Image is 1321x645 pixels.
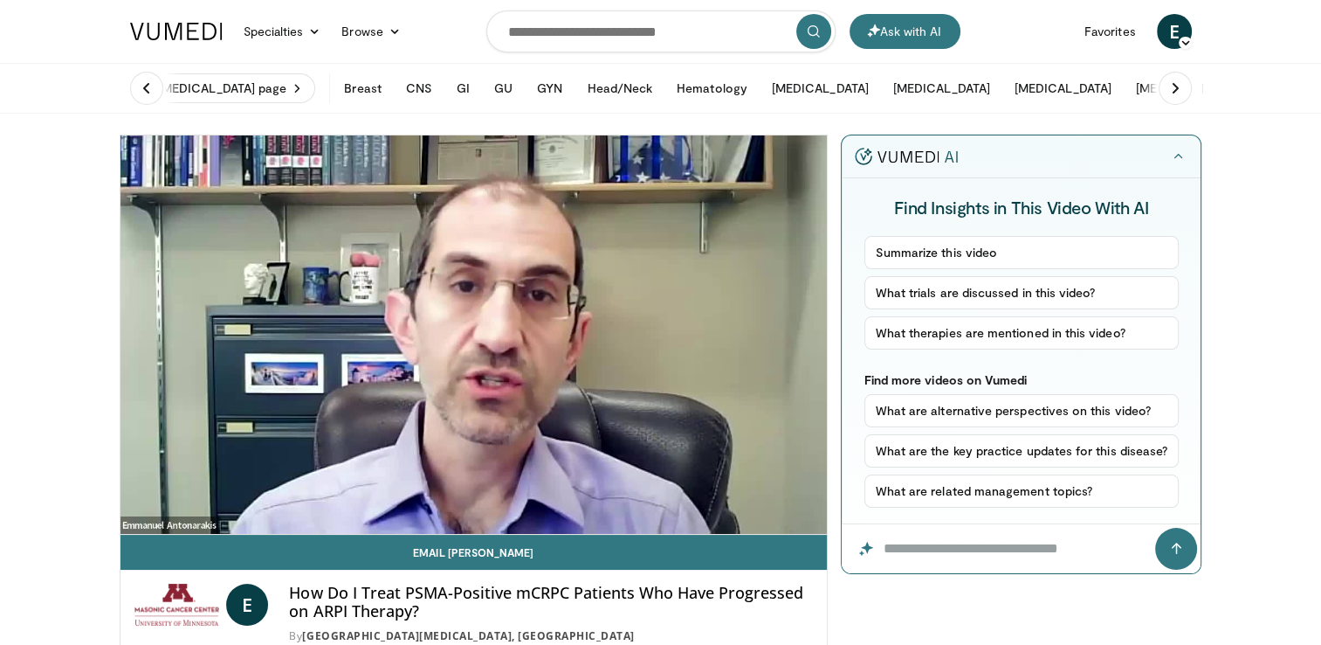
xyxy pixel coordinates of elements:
button: [MEDICAL_DATA] [1125,71,1243,106]
button: GYN [526,71,573,106]
img: vumedi-ai-logo.v2.svg [855,148,958,165]
a: Browse [331,14,411,49]
button: [MEDICAL_DATA] [1004,71,1122,106]
button: Head/Neck [576,71,663,106]
video-js: Video Player [120,135,828,535]
p: Find more videos on Vumedi [864,372,1180,387]
input: Question for the AI [842,524,1201,573]
button: CNS [396,71,443,106]
a: E [1157,14,1192,49]
img: VuMedi Logo [130,23,223,40]
a: E [226,584,268,626]
img: Masonic Cancer Center, University of Minnesota [134,584,220,626]
button: Ask with AI [850,14,960,49]
button: What trials are discussed in this video? [864,276,1180,309]
button: [MEDICAL_DATA] [761,71,879,106]
a: Email [PERSON_NAME] [120,535,828,570]
button: Summarize this video [864,236,1180,269]
input: Search topics, interventions [486,10,836,52]
button: What are related management topics? [864,475,1180,508]
button: [MEDICAL_DATA] [883,71,1001,106]
h4: Find Insights in This Video With AI [864,196,1180,218]
button: What are the key practice updates for this disease? [864,434,1180,468]
button: GI [446,71,480,106]
button: Hematology [666,71,758,106]
button: What are alternative perspectives on this video? [864,394,1180,427]
button: Breast [334,71,391,106]
a: Specialties [233,14,332,49]
a: Favorites [1074,14,1146,49]
button: GU [484,71,523,106]
button: What therapies are mentioned in this video? [864,316,1180,350]
a: Visit [MEDICAL_DATA] page [120,73,316,103]
h4: How Do I Treat PSMA-Positive mCRPC Patients Who Have Progressed on ARPI Therapy? [289,584,813,621]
